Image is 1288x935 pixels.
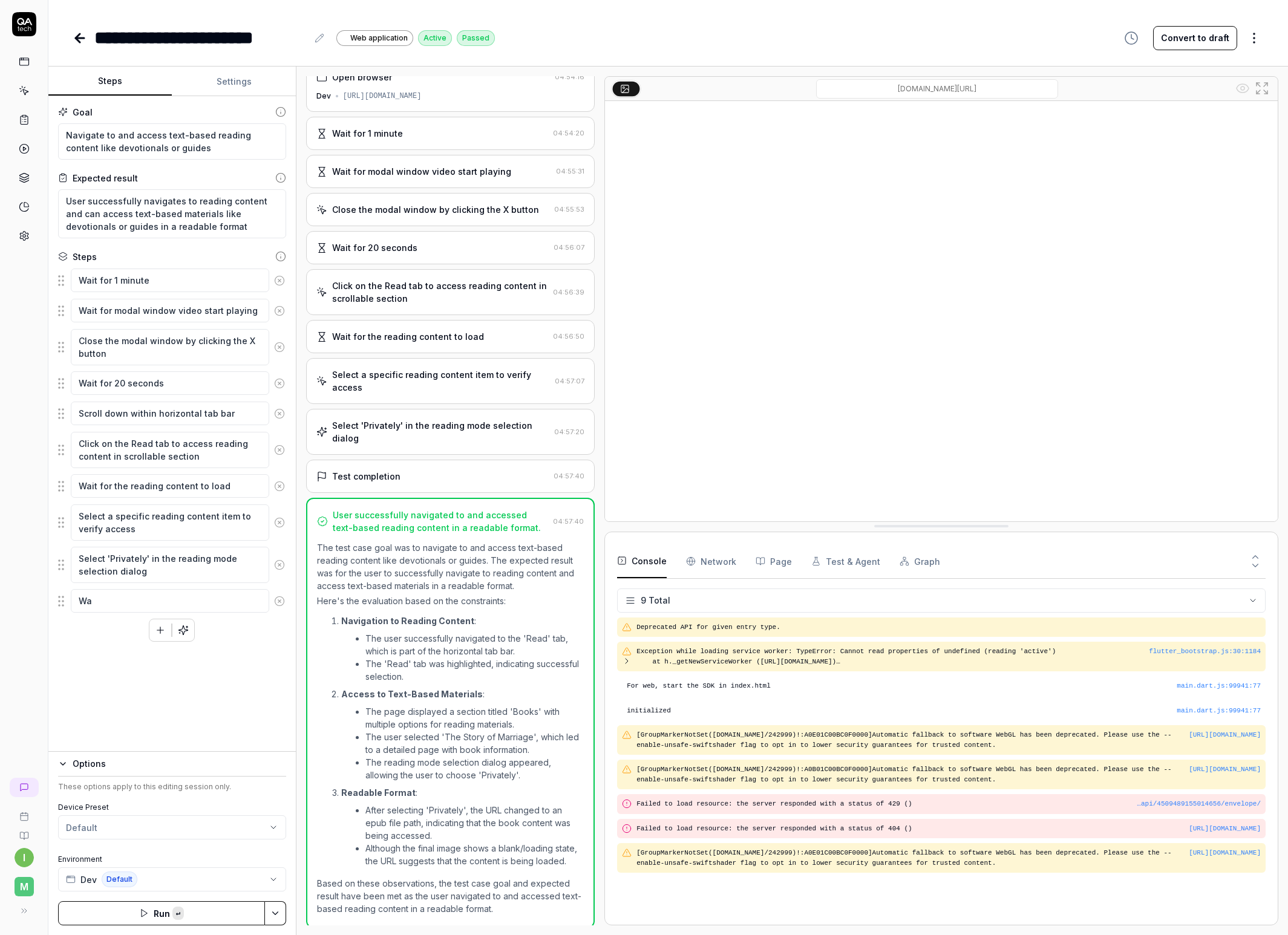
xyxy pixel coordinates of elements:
[269,269,290,293] button: Remove step
[1189,848,1261,858] button: [URL][DOMAIN_NAME]
[5,821,43,841] a: Documentation
[756,544,792,578] button: Page
[1177,706,1261,716] div: main.dart.js : 99941 : 77
[1189,730,1261,740] button: [URL][DOMAIN_NAME]
[58,401,286,426] div: Suggestions
[58,546,286,584] div: Suggestions
[73,250,97,263] div: Steps
[554,472,584,480] time: 04:57:40
[418,30,452,46] div: Active
[617,544,667,578] button: Console
[900,544,940,578] button: Graph
[636,799,1261,809] pre: Failed to load resource: the server responded with a status of 429 ()
[1177,681,1261,691] div: main.dart.js : 99941 : 77
[627,706,1261,716] pre: initialized
[627,681,1261,691] pre: For web, start the SDK in index.html
[365,657,584,683] li: The 'Read' tab was highlighted, indicating successful selection.
[341,688,584,700] p: :
[58,815,286,839] button: Default
[555,73,584,81] time: 04:54:16
[1153,26,1237,50] button: Convert to draft
[332,368,550,394] div: Select a specific reading content item to verify access
[269,474,290,498] button: Remove step
[553,288,584,296] time: 04:56:39
[332,203,539,216] div: Close the modal window by clicking the X button
[1189,764,1261,775] button: [URL][DOMAIN_NAME]
[332,419,549,445] div: Select 'Privately' in the reading mode selection dialog
[341,786,584,799] p: :
[1137,799,1261,809] button: …api/4509489155014656/envelope/
[332,279,548,305] div: Click on the Read tab to access reading content in scrollable section
[269,402,290,426] button: Remove step
[316,91,331,102] div: Dev
[350,33,408,44] span: Web application
[365,632,584,657] li: The user successfully navigated to the 'Read' tab, which is part of the horizontal tab bar.
[365,842,584,867] li: Although the final image shows a blank/loading state, the URL suggests that the content is being ...
[58,504,286,541] div: Suggestions
[636,730,1189,750] pre: [GroupMarkerNotSet([DOMAIN_NAME]/242999)!:A0E01C00BC0F0000]Automatic fallback to software WebGL h...
[73,106,93,119] div: Goal
[636,764,1189,784] pre: [GroupMarkerNotSet([DOMAIN_NAME]/242999)!:A0B01C00BC0F0000]Automatic fallback to software WebGL h...
[365,804,584,842] li: After selecting 'Privately', the URL changed to an epub file path, indicating that the book conte...
[58,268,286,293] div: Suggestions
[269,299,290,323] button: Remove step
[172,907,184,920] kbd: ↵
[341,614,584,627] p: :
[58,298,286,324] div: Suggestions
[1252,79,1272,98] button: Open in full screen
[58,474,286,499] div: Suggestions
[1189,824,1261,834] div: [URL][DOMAIN_NAME]
[58,867,286,891] button: DevDefault
[80,873,97,886] span: Dev
[636,647,1149,666] pre: Exception while loading service worker: TypeError: Cannot read properties of undefined (reading '...
[66,821,97,834] div: Default
[15,848,34,867] button: i
[553,129,584,137] time: 04:54:20
[58,328,286,366] div: Suggestions
[48,67,172,96] button: Steps
[58,588,286,614] div: Suggestions
[1117,26,1146,50] button: View version history
[554,428,584,436] time: 04:57:20
[10,778,39,797] a: New conversation
[58,371,286,396] div: Suggestions
[58,431,286,469] div: Suggestions
[58,802,286,813] label: Device Preset
[332,470,400,483] div: Test completion
[365,731,584,756] li: The user selected 'The Story of Marriage', which led to a detailed page with book information.
[58,901,265,925] button: Run↵
[5,867,43,899] button: M
[636,622,1261,633] pre: Deprecated API for given entry type.
[15,877,34,896] span: M
[58,781,286,792] div: These options apply to this editing session only.
[365,705,584,731] li: The page displayed a section titled 'Books' with multiple options for reading materials.
[332,71,392,83] div: Open browser
[365,756,584,781] li: The reading mode selection dialog appeared, allowing the user to choose 'Privately'.
[341,689,483,699] strong: Access to Text-Based Materials
[1177,706,1261,716] button: main.dart.js:99941:77
[102,871,137,887] span: Default
[269,371,290,396] button: Remove step
[332,127,403,140] div: Wait for 1 minute
[1177,681,1261,691] button: main.dart.js:99941:77
[553,332,584,340] time: 04:56:50
[1149,647,1261,657] button: flutter_bootstrap.js:30:1184
[605,101,1278,521] img: Screenshot
[457,30,495,46] div: Passed
[73,172,138,184] div: Expected result
[58,854,286,865] label: Environment
[686,544,736,578] button: Network
[333,509,548,534] div: User successfully navigated to and accessed text-based reading content in a readable format.
[556,167,584,175] time: 04:55:31
[636,824,1261,834] pre: Failed to load resource: the server responded with a status of 404 ()
[332,241,417,254] div: Wait for 20 seconds
[317,877,584,915] p: Based on these observations, the test case goal and expected result have been met as the user nav...
[343,91,422,102] div: [URL][DOMAIN_NAME]
[341,787,416,798] strong: Readable Format
[269,510,290,535] button: Remove step
[58,757,286,771] button: Options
